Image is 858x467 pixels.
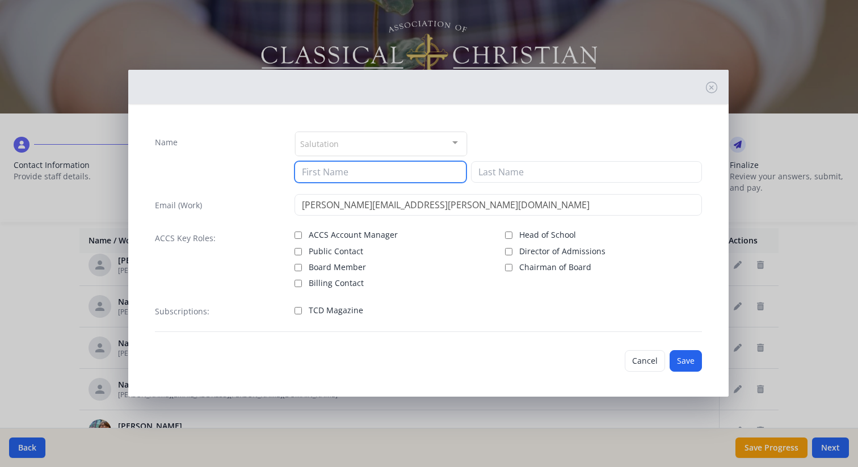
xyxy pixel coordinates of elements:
label: ACCS Key Roles: [155,233,216,244]
input: Director of Admissions [505,248,512,255]
button: Cancel [625,350,665,372]
span: Public Contact [309,246,363,257]
button: Save [670,350,702,372]
span: Billing Contact [309,277,364,289]
label: Name [155,137,178,148]
input: First Name [295,161,466,183]
span: Chairman of Board [519,262,591,273]
input: Billing Contact [295,280,302,287]
span: Head of School [519,229,576,241]
span: Salutation [300,137,339,150]
input: TCD Magazine [295,307,302,314]
input: Board Member [295,264,302,271]
label: Subscriptions: [155,306,209,317]
input: ACCS Account Manager [295,232,302,239]
span: ACCS Account Manager [309,229,398,241]
span: Board Member [309,262,366,273]
input: Head of School [505,232,512,239]
span: TCD Magazine [309,305,363,316]
input: Chairman of Board [505,264,512,271]
input: Last Name [471,161,702,183]
input: contact@site.com [295,194,702,216]
span: Director of Admissions [519,246,605,257]
label: Email (Work) [155,200,202,211]
input: Public Contact [295,248,302,255]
